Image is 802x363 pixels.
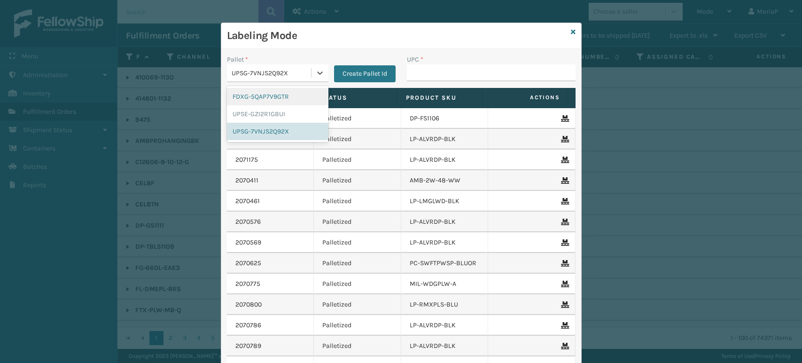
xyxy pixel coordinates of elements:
td: AMB-2W-48-WW [401,170,489,191]
td: Palletized [314,191,401,212]
td: LP-ALVRDP-BLK [401,150,489,170]
td: Palletized [314,150,401,170]
i: Remove From Pallet [561,157,567,163]
i: Remove From Pallet [561,136,567,142]
a: 2070411 [235,176,258,185]
a: 2070800 [235,300,262,309]
td: LP-ALVRDP-BLK [401,129,489,150]
button: Create Pallet Id [334,65,396,82]
div: UPSG-7VNJS2Q92X [227,123,328,140]
i: Remove From Pallet [561,301,567,308]
td: LP-ALVRDP-BLK [401,212,489,232]
div: FDXG-5QAP7V9GTR [227,88,328,105]
td: Palletized [314,170,401,191]
td: Palletized [314,336,401,356]
i: Remove From Pallet [561,198,567,205]
td: Palletized [314,253,401,274]
a: 2070569 [235,238,261,247]
i: Remove From Pallet [561,322,567,329]
td: Palletized [314,274,401,294]
td: Palletized [314,108,401,129]
i: Remove From Pallet [561,115,567,122]
td: LP-ALVRDP-BLK [401,336,489,356]
label: UPC [407,55,423,64]
td: LP-ALVRDP-BLK [401,315,489,336]
i: Remove From Pallet [561,281,567,287]
div: UPSG-7VNJS2Q92X [232,68,312,78]
i: Remove From Pallet [561,177,567,184]
i: Remove From Pallet [561,260,567,267]
td: PC-SWFTPWSP-BLUOR [401,253,489,274]
td: Palletized [314,212,401,232]
a: 2070625 [235,259,261,268]
label: Product SKU [406,94,474,102]
i: Remove From Pallet [561,343,567,349]
td: Palletized [314,294,401,315]
td: Palletized [314,232,401,253]
div: UPSE-GZI2R1GBUI [227,105,328,123]
h3: Labeling Mode [227,29,567,43]
label: Status [320,94,389,102]
a: 2070789 [235,341,261,351]
td: Palletized [314,315,401,336]
td: LP-LMGLWD-BLK [401,191,489,212]
i: Remove From Pallet [561,219,567,225]
td: Palletized [314,129,401,150]
label: Pallet [227,55,248,64]
a: 2070786 [235,321,261,330]
td: LP-RMXPLS-BLU [401,294,489,315]
td: DP-FS1106 [401,108,489,129]
td: LP-ALVRDP-BLK [401,232,489,253]
a: 2071175 [235,155,258,165]
td: MIL-WDGPLW-A [401,274,489,294]
a: 2070576 [235,217,261,227]
a: 2070461 [235,197,260,206]
i: Remove From Pallet [561,239,567,246]
a: 2070775 [235,279,260,289]
span: Actions [485,90,566,105]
